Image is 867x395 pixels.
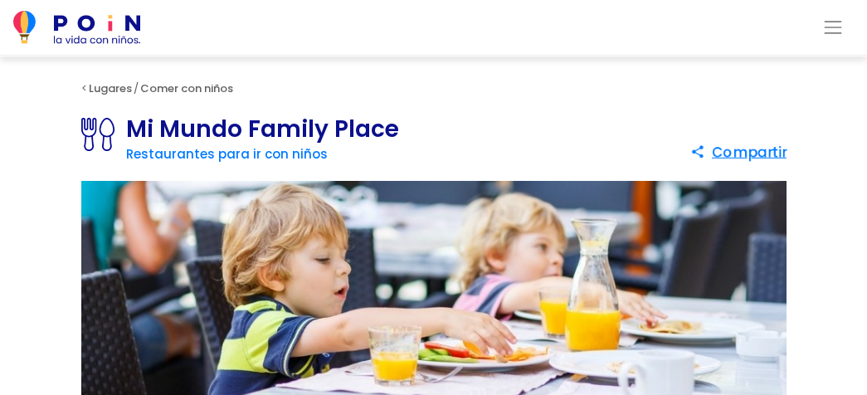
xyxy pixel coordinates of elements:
button: Compartir [690,137,787,167]
button: Toggle navigation [812,13,854,41]
div: < / [61,76,807,101]
img: POiN [13,11,140,44]
h1: Mi Mundo Family Place [126,118,399,141]
img: Restaurantes para ir con niños [81,118,126,151]
a: Comer con niños [140,80,233,96]
a: Restaurantes para ir con niños [126,145,328,163]
a: Lugares [89,80,132,96]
